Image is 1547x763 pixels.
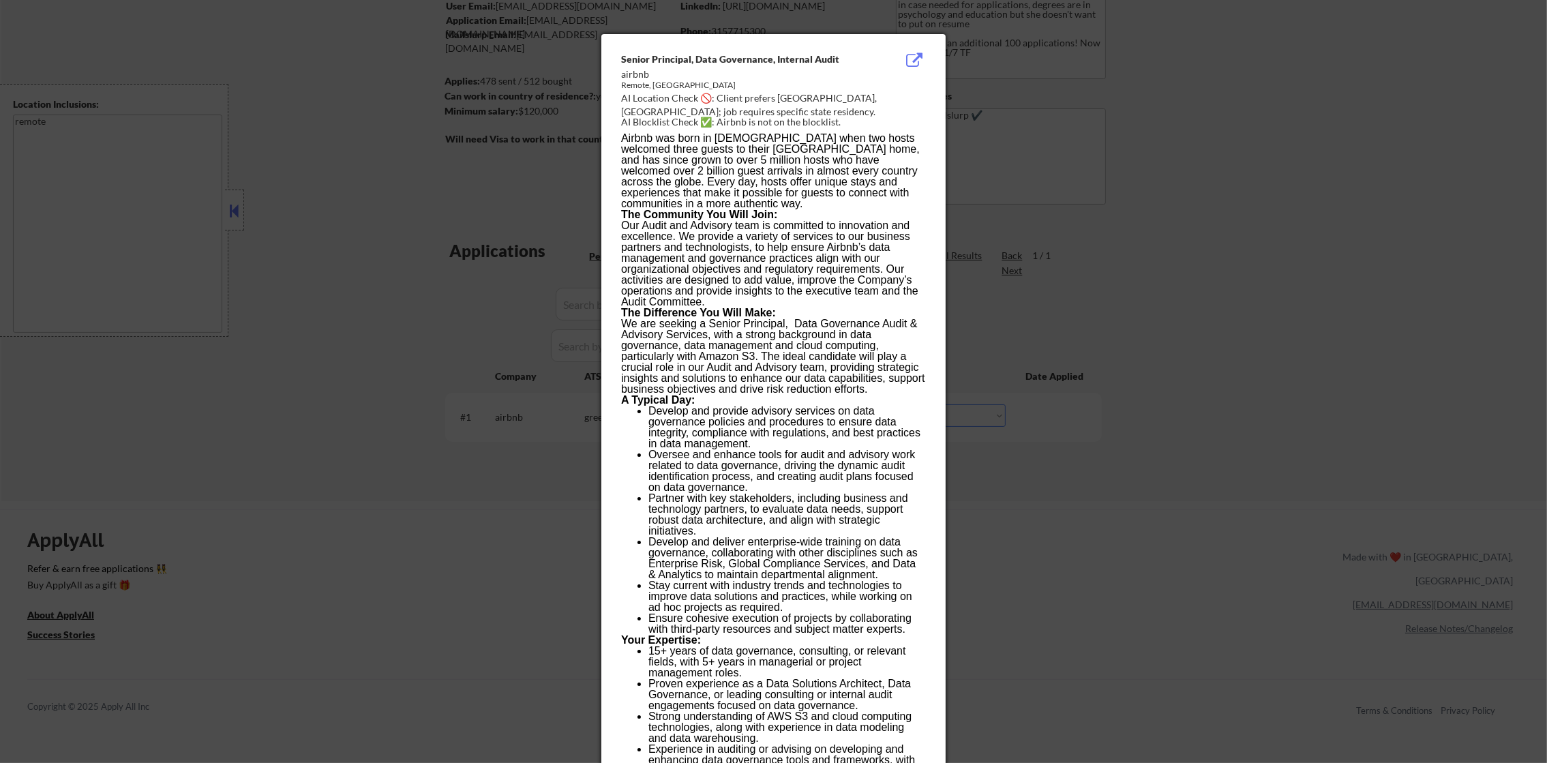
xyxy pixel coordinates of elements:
[621,132,920,209] span: Airbnb was born in [DEMOGRAPHIC_DATA] when two hosts welcomed three guests to their [GEOGRAPHIC_D...
[648,646,925,678] li: 15+ years of data governance, consulting, or relevant fields, with 5+ years in managerial or proj...
[621,115,931,129] div: AI Blocklist Check ✅: Airbnb is not on the blocklist.
[648,406,925,449] li: Develop and provide advisory services on data governance policies and procedures to ensure data i...
[621,209,777,220] strong: The Community You Will Join:
[648,580,925,613] li: Stay current with industry trends and technologies to improve data solutions and practices, while...
[648,493,925,537] li: Partner with key stakeholders, including business and technology partners, to evaluate data needs...
[621,318,925,395] span: We are seeking a Senior Principal, Data Governance Audit & Advisory Services, with a strong backg...
[621,80,857,91] div: Remote, [GEOGRAPHIC_DATA]
[621,68,857,81] div: airbnb
[648,711,925,744] li: Strong understanding of AWS S3 and cloud computing technologies, along with experience in data mo...
[621,53,857,66] div: Senior Principal, Data Governance, Internal Audit
[621,91,931,118] div: AI Location Check 🚫: Client prefers [GEOGRAPHIC_DATA], [GEOGRAPHIC_DATA]; job requires specific s...
[648,537,925,580] li: Develop and deliver enterprise-wide training on data governance, collaborating with other discipl...
[621,394,695,406] strong: A Typical Day:
[621,220,918,308] span: Our Audit and Advisory team is committed to innovation and excellence. We provide a variety of se...
[621,634,701,646] strong: Your Expertise:
[648,449,925,493] li: Oversee and enhance tools for audit and advisory work related to data governance, driving the dyn...
[648,613,925,635] li: Ensure cohesive execution of projects by collaborating with third-party resources and subject mat...
[621,307,776,318] strong: The Difference You Will Make:
[648,678,925,711] li: Proven experience as a Data Solutions Architect, Data Governance, or leading consulting or intern...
